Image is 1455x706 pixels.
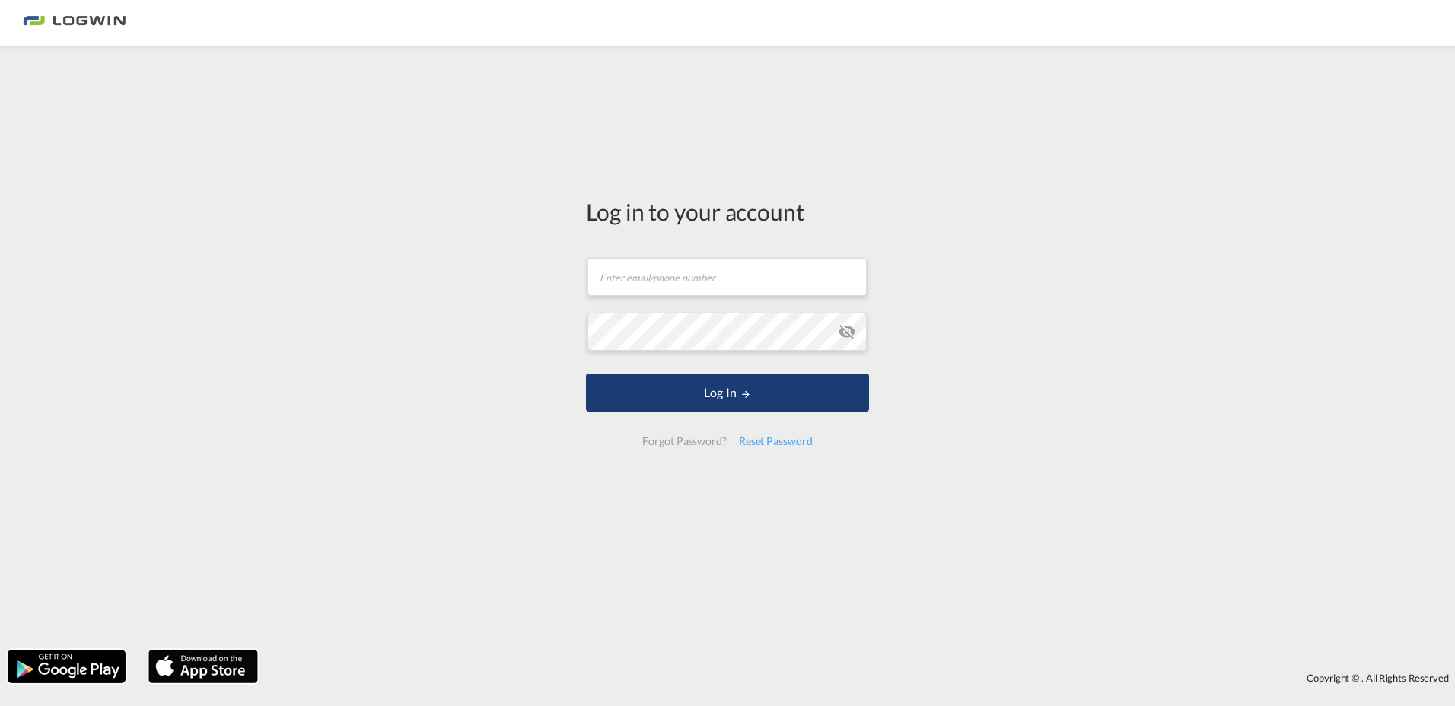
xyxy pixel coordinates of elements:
div: Copyright © . All Rights Reserved [266,665,1455,691]
img: 2761ae10d95411efa20a1f5e0282d2d7.png [23,6,126,40]
img: google.png [6,648,127,685]
div: Forgot Password? [636,428,732,455]
md-icon: icon-eye-off [838,323,856,341]
input: Enter email/phone number [587,258,867,296]
div: Log in to your account [586,196,869,227]
div: Reset Password [733,428,819,455]
button: LOGIN [586,374,869,412]
img: apple.png [147,648,259,685]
